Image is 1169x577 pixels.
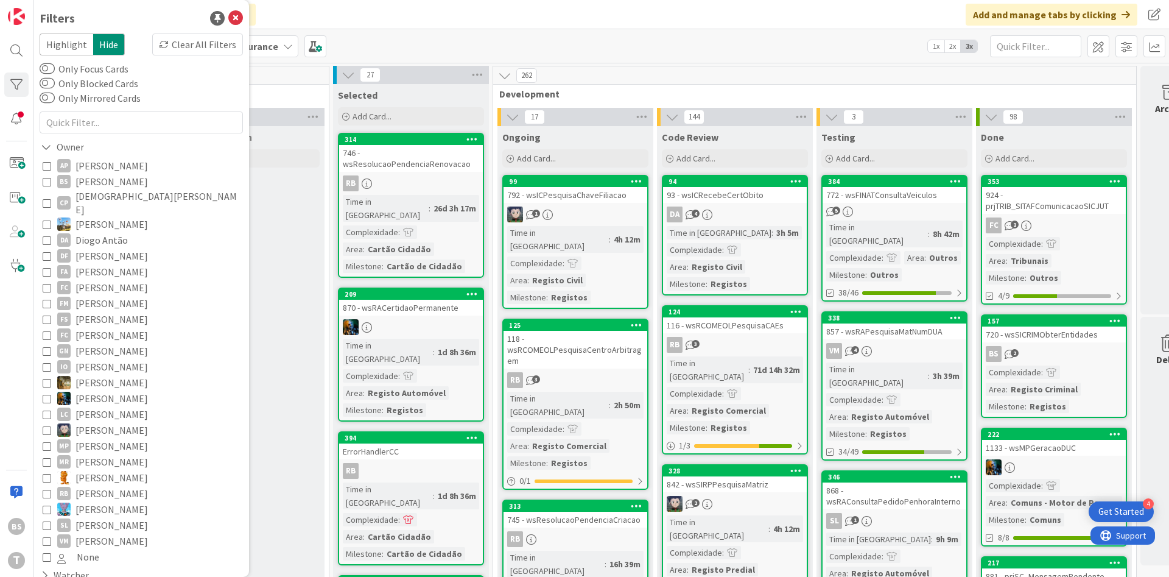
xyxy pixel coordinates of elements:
[986,459,1002,475] img: JC
[865,427,867,441] span: :
[75,391,148,406] span: [PERSON_NAME]
[930,369,963,383] div: 3h 39m
[667,277,706,291] div: Milestone
[339,289,483,316] div: 209870 - wsRACertidaoPermanente
[509,321,647,330] div: 125
[430,202,479,215] div: 26d 3h 17m
[722,243,724,257] span: :
[663,306,807,317] div: 124
[689,260,745,274] div: Registo Civil
[828,314,966,322] div: 338
[40,76,138,91] label: Only Blocked Cards
[611,233,644,246] div: 4h 12m
[838,445,858,458] span: 34/49
[706,277,707,291] span: :
[43,391,240,406] button: JC [PERSON_NAME]
[57,233,71,247] div: DA
[546,291,548,304] span: :
[821,311,967,461] a: 338857 - wsRAPesquisaMatNumDUAVMTime in [GEOGRAPHIC_DATA]:3h 39mComplexidade:Area:Registo Automóv...
[40,77,55,90] button: Only Blocked Cards
[40,92,55,104] button: Only Mirrored Cards
[43,359,240,375] button: IO [PERSON_NAME]
[986,254,1006,267] div: Area
[343,483,433,509] div: Time in [GEOGRAPHIC_DATA]
[43,327,240,343] button: FC [PERSON_NAME]
[667,243,722,257] div: Complexidade
[343,195,429,222] div: Time in [GEOGRAPHIC_DATA]
[532,210,540,218] span: 1
[998,289,1009,302] span: 4/9
[924,251,926,264] span: :
[982,459,1126,475] div: JC
[663,317,807,333] div: 116 - wsRCOMEOLPesquisaCAEs
[43,158,240,174] button: AP [PERSON_NAME]
[1041,237,1043,250] span: :
[57,376,71,389] img: JC
[75,422,148,438] span: [PERSON_NAME]
[823,176,966,187] div: 384
[1006,383,1008,396] span: :
[339,134,483,145] div: 314
[517,153,556,164] span: Add Card...
[43,343,240,359] button: GN [PERSON_NAME]
[986,271,1025,285] div: Milestone
[57,344,71,358] div: GN
[548,456,591,470] div: Registos
[823,483,966,509] div: 868 - wsRAConsultaPedidoPenhoraInterno
[867,427,910,441] div: Registos
[75,174,148,189] span: [PERSON_NAME]
[982,176,1126,214] div: 353924 - prjTRIB_SITAFComunicacaoSICJUT
[43,296,240,311] button: FM [PERSON_NAME]
[529,439,609,453] div: Registo Comercial
[429,202,430,215] span: :
[507,372,523,388] div: RB
[838,286,858,299] span: 38/46
[75,264,148,280] span: [PERSON_NAME]
[667,260,687,274] div: Area
[982,429,1126,456] div: 2221133 - wsMPGeracaoDUC
[398,225,400,239] span: :
[609,233,611,246] span: :
[982,440,1126,456] div: 1133 - wsMPGeracaoDUC
[982,218,1126,233] div: FC
[986,346,1002,362] div: BS
[846,410,848,423] span: :
[689,404,769,417] div: Registo Comercial
[57,159,71,172] div: AP
[75,280,148,296] span: [PERSON_NAME]
[1143,498,1154,509] div: 4
[26,2,55,16] span: Support
[43,264,240,280] button: FA [PERSON_NAME]
[986,237,1041,250] div: Complexidade
[345,135,483,144] div: 314
[57,439,71,453] div: MP
[669,177,807,186] div: 94
[826,268,865,281] div: Milestone
[928,227,930,241] span: :
[1008,496,1127,509] div: Comuns - Motor de Pagam...
[1041,366,1043,379] span: :
[722,387,724,400] span: :
[43,486,240,501] button: RB [PERSON_NAME]
[75,232,128,248] span: Diogo Antão
[43,454,240,470] button: MR [PERSON_NAME]
[338,431,484,565] a: 394ErrorHandlerCCRBTime in [GEOGRAPHIC_DATA]:1d 8h 36mComplexidade:Area:Cartão CidadãoMilestone:C...
[986,383,1006,396] div: Area
[57,392,71,405] img: JC
[75,158,148,174] span: [PERSON_NAME]
[662,305,808,455] a: 124116 - wsRCOMEOLPesquisaCAEsRBTime in [GEOGRAPHIC_DATA]:71d 14h 32mComplexidade:Area:Registo Co...
[343,319,359,335] img: JC
[43,189,240,216] button: CP [DEMOGRAPHIC_DATA][PERSON_NAME]
[663,306,807,333] div: 124116 - wsRCOMEOLPesquisaCAEs
[57,265,71,278] div: FA
[509,177,647,186] div: 99
[865,268,867,281] span: :
[609,398,611,412] span: :
[339,463,483,479] div: RB
[507,392,609,419] div: Time in [GEOGRAPHIC_DATA]
[982,187,1126,214] div: 924 - prjTRIB_SITAFComunicacaoSICJUT
[365,386,449,400] div: Registo Automóvel
[40,63,55,75] button: Only Focus Cards
[669,467,807,475] div: 328
[343,242,363,256] div: Area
